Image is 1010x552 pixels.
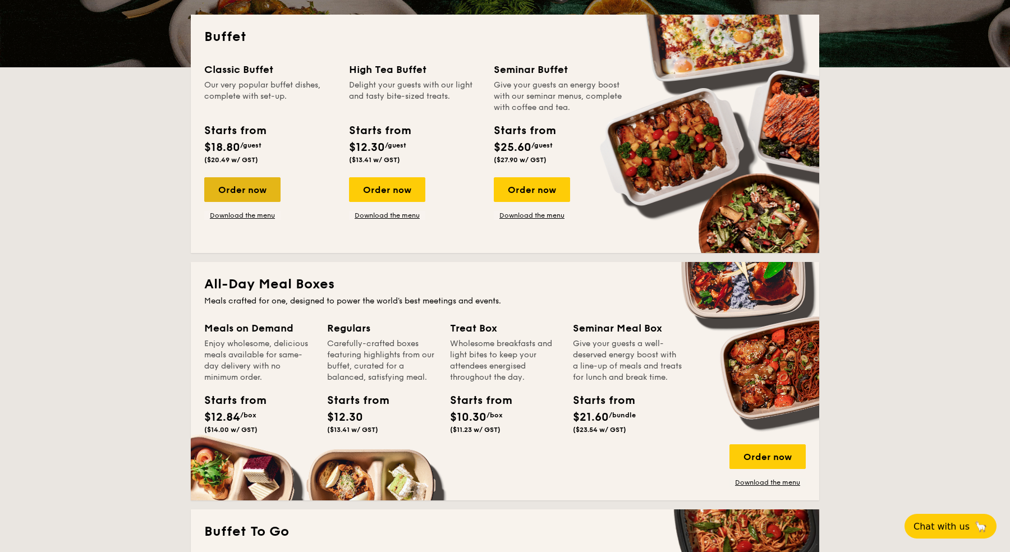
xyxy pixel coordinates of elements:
[204,392,255,409] div: Starts from
[204,411,240,424] span: $12.84
[349,122,410,139] div: Starts from
[240,141,261,149] span: /guest
[531,141,553,149] span: /guest
[204,275,806,293] h2: All-Day Meal Boxes
[327,426,378,434] span: ($13.41 w/ GST)
[204,211,281,220] a: Download the menu
[204,80,336,113] div: Our very popular buffet dishes, complete with set-up.
[494,211,570,220] a: Download the menu
[573,338,682,383] div: Give your guests a well-deserved energy boost with a line-up of meals and treats for lunch and br...
[204,28,806,46] h2: Buffet
[349,80,480,113] div: Delight your guests with our light and tasty bite-sized treats.
[204,177,281,202] div: Order now
[494,80,625,113] div: Give your guests an energy boost with our seminar menus, complete with coffee and tea.
[204,320,314,336] div: Meals on Demand
[204,338,314,383] div: Enjoy wholesome, delicious meals available for same-day delivery with no minimum order.
[327,338,437,383] div: Carefully-crafted boxes featuring highlights from our buffet, curated for a balanced, satisfying ...
[349,177,425,202] div: Order now
[494,156,547,164] span: ($27.90 w/ GST)
[573,392,623,409] div: Starts from
[729,478,806,487] a: Download the menu
[204,426,258,434] span: ($14.00 w/ GST)
[494,177,570,202] div: Order now
[494,141,531,154] span: $25.60
[385,141,406,149] span: /guest
[494,62,625,77] div: Seminar Buffet
[494,122,555,139] div: Starts from
[913,521,970,532] span: Chat with us
[204,122,265,139] div: Starts from
[573,320,682,336] div: Seminar Meal Box
[450,392,501,409] div: Starts from
[729,444,806,469] div: Order now
[450,426,501,434] span: ($11.23 w/ GST)
[349,141,385,154] span: $12.30
[450,320,559,336] div: Treat Box
[573,426,626,434] span: ($23.54 w/ GST)
[349,62,480,77] div: High Tea Buffet
[204,141,240,154] span: $18.80
[204,62,336,77] div: Classic Buffet
[349,211,425,220] a: Download the menu
[204,156,258,164] span: ($20.49 w/ GST)
[609,411,636,419] span: /bundle
[450,411,486,424] span: $10.30
[327,411,363,424] span: $12.30
[486,411,503,419] span: /box
[974,520,988,533] span: 🦙
[450,338,559,383] div: Wholesome breakfasts and light bites to keep your attendees energised throughout the day.
[573,411,609,424] span: $21.60
[327,392,378,409] div: Starts from
[905,514,997,539] button: Chat with us🦙
[204,296,806,307] div: Meals crafted for one, designed to power the world's best meetings and events.
[327,320,437,336] div: Regulars
[240,411,256,419] span: /box
[204,523,806,541] h2: Buffet To Go
[349,156,400,164] span: ($13.41 w/ GST)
